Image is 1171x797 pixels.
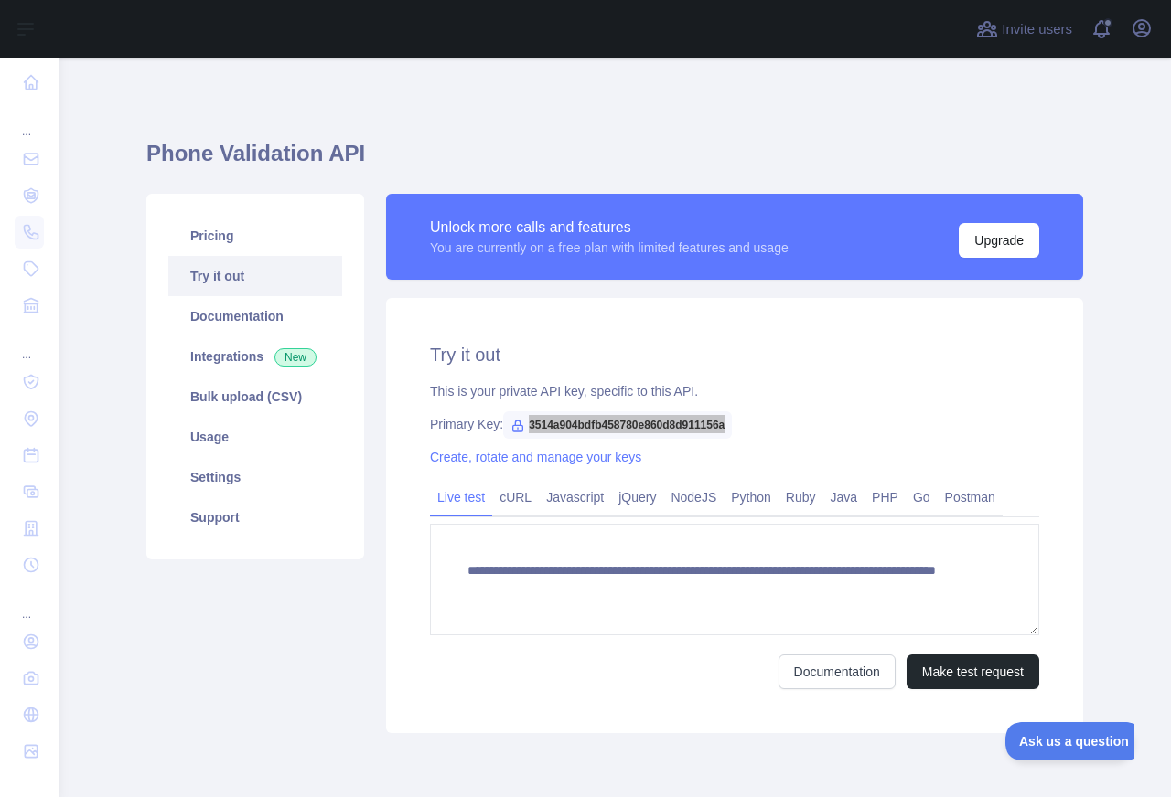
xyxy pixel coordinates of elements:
div: This is your private API key, specific to this API. [430,382,1039,400]
a: NodeJS [663,483,724,512]
div: Unlock more calls and features [430,217,789,239]
h1: Phone Validation API [146,139,1083,183]
div: You are currently on a free plan with limited features and usage [430,239,789,257]
a: Go [906,483,938,512]
span: New [274,348,317,367]
a: Pricing [168,216,342,256]
a: Java [823,483,865,512]
a: jQuery [611,483,663,512]
button: Make test request [907,654,1039,689]
span: Invite users [1002,19,1072,40]
a: Ruby [779,483,823,512]
button: Upgrade [959,223,1039,258]
div: Primary Key: [430,415,1039,433]
a: Postman [938,483,1003,512]
div: ... [15,325,44,362]
a: Settings [168,457,342,497]
h2: Try it out [430,342,1039,367]
a: cURL [492,483,539,512]
a: Javascript [539,483,611,512]
button: Invite users [972,15,1076,44]
a: Documentation [779,654,896,689]
a: Try it out [168,256,342,296]
a: Bulk upload (CSV) [168,377,342,417]
a: Live test [430,483,492,512]
iframe: Toggle Customer Support [1005,722,1134,760]
a: Integrations New [168,336,342,377]
a: Documentation [168,296,342,336]
a: Support [168,497,342,537]
a: Create, rotate and manage your keys [430,450,641,464]
div: ... [15,102,44,139]
a: Python [724,483,779,512]
div: ... [15,585,44,622]
a: Usage [168,417,342,457]
a: PHP [865,483,906,512]
span: 3514a904bdfb458780e860d8d911156a [503,411,732,439]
